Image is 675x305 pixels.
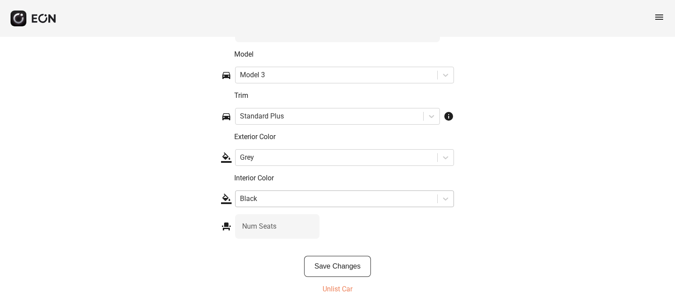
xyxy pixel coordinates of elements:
[234,173,454,183] p: Interior Color
[221,152,232,163] span: format_color_fill
[221,111,232,122] span: directions_car
[654,12,664,22] span: menu
[221,70,232,80] span: directions_car
[443,111,454,122] span: info
[234,132,454,142] p: Exterior Color
[304,256,371,277] button: Save Changes
[242,221,276,232] label: Num Seats
[221,221,232,232] span: event_seat
[234,90,454,101] p: Trim
[323,284,352,294] p: Unlist Car
[221,194,232,204] span: format_color_fill
[234,49,454,60] p: Model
